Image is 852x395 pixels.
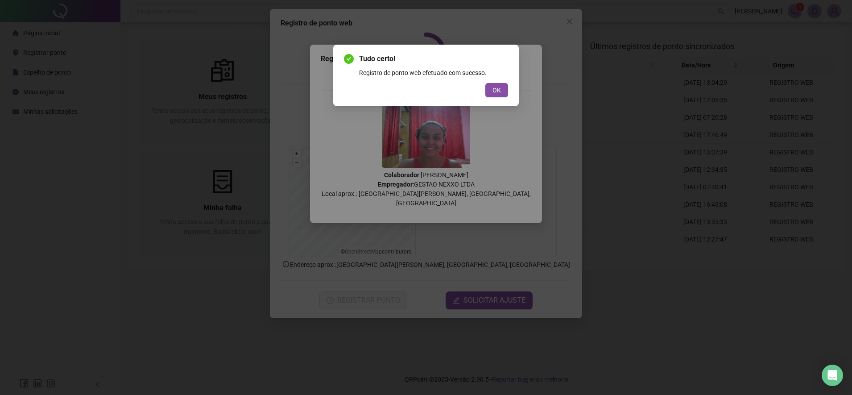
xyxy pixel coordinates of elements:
[344,54,354,64] span: check-circle
[359,68,508,78] div: Registro de ponto web efetuado com sucesso.
[492,85,501,95] span: OK
[485,83,508,97] button: OK
[822,365,843,386] div: Open Intercom Messenger
[359,54,508,64] span: Tudo certo!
